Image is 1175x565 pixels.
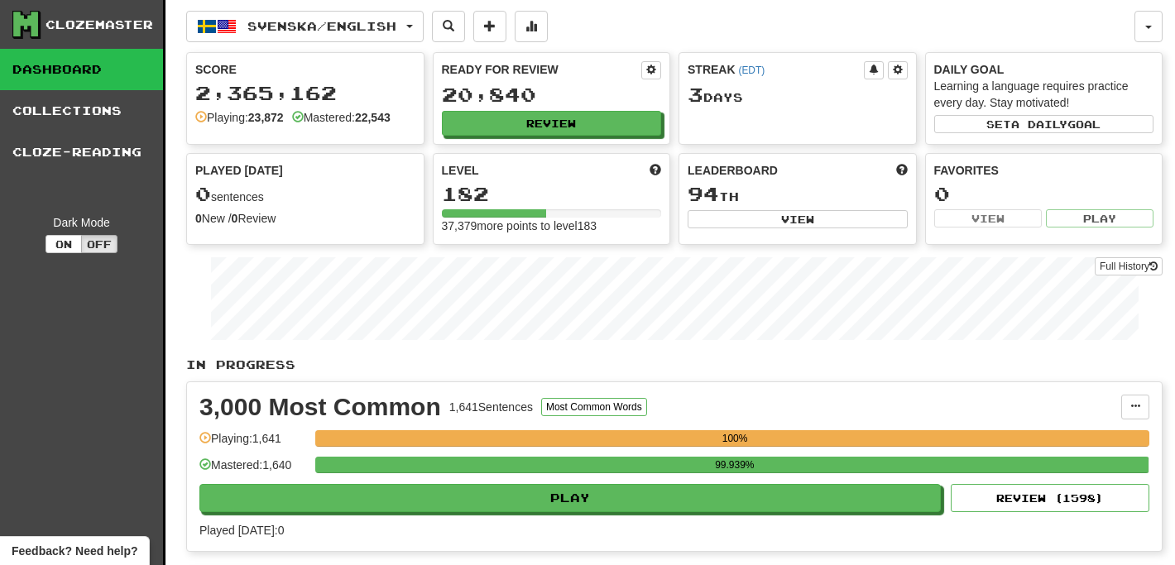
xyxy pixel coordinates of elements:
div: Ready for Review [442,61,642,78]
div: Streak [688,61,864,78]
button: Play [199,484,941,512]
div: Favorites [934,162,1154,179]
span: Leaderboard [688,162,778,179]
button: Off [81,235,117,253]
p: In Progress [186,357,1163,373]
span: Svenska / English [247,19,396,33]
div: Playing: 1,641 [199,430,307,457]
strong: 0 [232,212,238,225]
div: Dark Mode [12,214,151,231]
div: 0 [934,184,1154,204]
button: On [46,235,82,253]
div: 3,000 Most Common [199,395,441,419]
a: Full History [1095,257,1163,275]
span: Level [442,162,479,179]
div: 100% [320,430,1149,447]
span: 0 [195,182,211,205]
a: (EDT) [738,65,765,76]
div: Score [195,61,415,78]
button: More stats [515,11,548,42]
span: a daily [1011,118,1067,130]
div: Clozemaster [46,17,153,33]
div: 182 [442,184,662,204]
button: Seta dailygoal [934,115,1154,133]
div: New / Review [195,210,415,227]
strong: 23,872 [248,111,284,124]
div: 20,840 [442,84,662,105]
button: Svenska/English [186,11,424,42]
span: This week in points, UTC [896,162,908,179]
div: 1,641 Sentences [449,399,533,415]
div: sentences [195,184,415,205]
div: 99.939% [320,457,1149,473]
span: Score more points to level up [650,162,661,179]
span: Played [DATE]: 0 [199,524,284,537]
div: Mastered: [292,109,391,126]
span: Played [DATE] [195,162,283,179]
span: Open feedback widget [12,543,137,559]
div: 37,379 more points to level 183 [442,218,662,234]
strong: 0 [195,212,202,225]
div: Day s [688,84,908,106]
button: Search sentences [432,11,465,42]
div: Mastered: 1,640 [199,457,307,484]
div: Playing: [195,109,284,126]
button: Play [1046,209,1153,227]
span: 3 [688,83,703,106]
button: Add sentence to collection [473,11,506,42]
div: Daily Goal [934,61,1154,78]
div: 2,365,162 [195,83,415,103]
div: Learning a language requires practice every day. Stay motivated! [934,78,1154,111]
strong: 22,543 [355,111,391,124]
button: Review (1598) [951,484,1149,512]
div: th [688,184,908,205]
button: Most Common Words [541,398,647,416]
button: Review [442,111,662,136]
button: View [934,209,1042,227]
span: 94 [688,182,719,205]
button: View [688,210,908,228]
